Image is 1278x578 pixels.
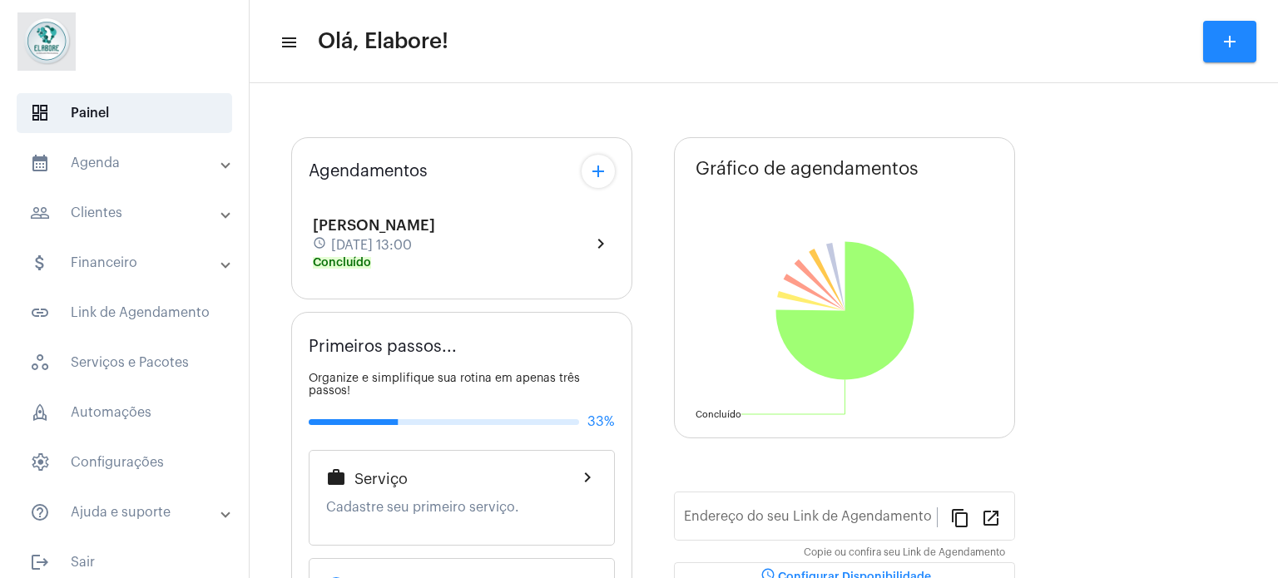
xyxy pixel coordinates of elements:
[10,243,249,283] mat-expansion-panel-header: sidenav iconFinanceiro
[313,257,371,269] mat-chip: Concluído
[30,452,50,472] span: sidenav icon
[309,338,457,356] span: Primeiros passos...
[17,93,232,133] span: Painel
[30,502,222,522] mat-panel-title: Ajuda e suporte
[30,203,50,223] mat-icon: sidenav icon
[30,153,50,173] mat-icon: sidenav icon
[326,500,597,515] p: Cadastre seu primeiro serviço.
[10,193,249,233] mat-expansion-panel-header: sidenav iconClientes
[10,143,249,183] mat-expansion-panel-header: sidenav iconAgenda
[17,293,232,333] span: Link de Agendamento
[318,28,448,55] span: Olá, Elabore!
[30,502,50,522] mat-icon: sidenav icon
[591,234,611,254] mat-icon: chevron_right
[950,507,970,527] mat-icon: content_copy
[309,373,580,397] span: Organize e simplifique sua rotina em apenas três passos!
[684,512,937,527] input: Link
[10,492,249,532] mat-expansion-panel-header: sidenav iconAjuda e suporte
[696,410,741,419] text: Concluído
[696,159,919,179] span: Gráfico de agendamentos
[981,507,1001,527] mat-icon: open_in_new
[30,552,50,572] mat-icon: sidenav icon
[1220,32,1240,52] mat-icon: add
[30,203,222,223] mat-panel-title: Clientes
[30,103,50,123] span: sidenav icon
[30,353,50,373] span: sidenav icon
[17,393,232,432] span: Automações
[577,467,597,487] mat-icon: chevron_right
[17,343,232,383] span: Serviços e Pacotes
[13,8,80,75] img: 4c6856f8-84c7-1050-da6c-cc5081a5dbaf.jpg
[587,414,615,429] span: 33%
[30,303,50,323] mat-icon: sidenav icon
[17,442,232,482] span: Configurações
[309,162,428,180] span: Agendamentos
[280,32,296,52] mat-icon: sidenav icon
[313,236,328,254] mat-icon: schedule
[30,253,50,273] mat-icon: sidenav icon
[30,253,222,273] mat-panel-title: Financeiro
[804,547,1005,559] mat-hint: Copie ou confira seu Link de Agendamento
[326,467,346,487] mat-icon: work
[313,218,435,233] span: [PERSON_NAME]
[30,153,222,173] mat-panel-title: Agenda
[354,471,408,487] span: Serviço
[588,161,608,181] mat-icon: add
[331,238,412,253] span: [DATE] 13:00
[30,403,50,422] span: sidenav icon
